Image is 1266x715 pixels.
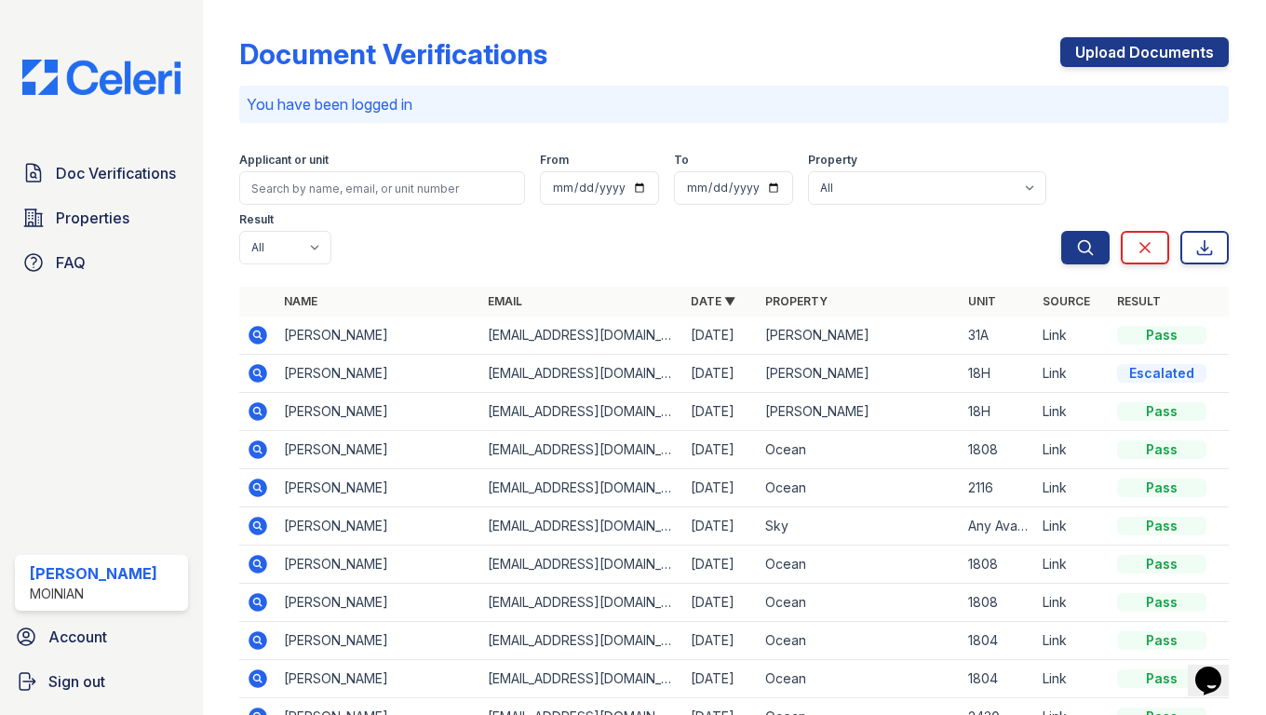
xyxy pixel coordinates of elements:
[1035,546,1110,584] td: Link
[276,584,479,622] td: [PERSON_NAME]
[961,469,1035,507] td: 2116
[691,294,735,308] a: Date ▼
[276,622,479,660] td: [PERSON_NAME]
[758,317,961,355] td: [PERSON_NAME]
[1035,355,1110,393] td: Link
[1035,584,1110,622] td: Link
[961,622,1035,660] td: 1804
[480,584,683,622] td: [EMAIL_ADDRESS][DOMAIN_NAME]
[7,60,195,95] img: CE_Logo_Blue-a8612792a0a2168367f1c8372b55b34899dd931a85d93a1a3d3e32e68fde9ad4.png
[56,251,86,274] span: FAQ
[1035,393,1110,431] td: Link
[239,171,525,205] input: Search by name, email, or unit number
[961,431,1035,469] td: 1808
[961,660,1035,698] td: 1804
[808,153,857,168] label: Property
[961,584,1035,622] td: 1808
[1117,364,1206,383] div: Escalated
[683,584,758,622] td: [DATE]
[284,294,317,308] a: Name
[239,153,329,168] label: Applicant or unit
[480,393,683,431] td: [EMAIL_ADDRESS][DOMAIN_NAME]
[683,546,758,584] td: [DATE]
[683,507,758,546] td: [DATE]
[683,469,758,507] td: [DATE]
[1035,317,1110,355] td: Link
[1188,641,1247,696] iframe: chat widget
[276,507,479,546] td: [PERSON_NAME]
[683,393,758,431] td: [DATE]
[480,431,683,469] td: [EMAIL_ADDRESS][DOMAIN_NAME]
[247,93,1221,115] p: You have been logged in
[480,622,683,660] td: [EMAIL_ADDRESS][DOMAIN_NAME]
[1117,402,1206,421] div: Pass
[239,212,274,227] label: Result
[1117,593,1206,612] div: Pass
[480,355,683,393] td: [EMAIL_ADDRESS][DOMAIN_NAME]
[1060,37,1229,67] a: Upload Documents
[30,562,157,585] div: [PERSON_NAME]
[1117,440,1206,459] div: Pass
[1117,294,1161,308] a: Result
[239,37,547,71] div: Document Verifications
[758,469,961,507] td: Ocean
[758,622,961,660] td: Ocean
[758,355,961,393] td: [PERSON_NAME]
[961,546,1035,584] td: 1808
[758,660,961,698] td: Ocean
[683,660,758,698] td: [DATE]
[540,153,569,168] label: From
[1117,479,1206,497] div: Pass
[56,162,176,184] span: Doc Verifications
[1117,326,1206,344] div: Pass
[758,546,961,584] td: Ocean
[683,431,758,469] td: [DATE]
[1035,622,1110,660] td: Link
[15,244,188,281] a: FAQ
[480,317,683,355] td: [EMAIL_ADDRESS][DOMAIN_NAME]
[1043,294,1090,308] a: Source
[1117,555,1206,573] div: Pass
[30,585,157,603] div: Moinian
[968,294,996,308] a: Unit
[276,317,479,355] td: [PERSON_NAME]
[758,507,961,546] td: Sky
[674,153,689,168] label: To
[1035,507,1110,546] td: Link
[7,618,195,655] a: Account
[48,670,105,693] span: Sign out
[276,546,479,584] td: [PERSON_NAME]
[961,393,1035,431] td: 18H
[276,355,479,393] td: [PERSON_NAME]
[56,207,129,229] span: Properties
[48,626,107,648] span: Account
[961,355,1035,393] td: 18H
[480,660,683,698] td: [EMAIL_ADDRESS][DOMAIN_NAME]
[480,546,683,584] td: [EMAIL_ADDRESS][DOMAIN_NAME]
[1035,660,1110,698] td: Link
[758,584,961,622] td: Ocean
[15,155,188,192] a: Doc Verifications
[765,294,828,308] a: Property
[1035,431,1110,469] td: Link
[1035,469,1110,507] td: Link
[758,393,961,431] td: [PERSON_NAME]
[1117,631,1206,650] div: Pass
[276,469,479,507] td: [PERSON_NAME]
[480,469,683,507] td: [EMAIL_ADDRESS][DOMAIN_NAME]
[683,317,758,355] td: [DATE]
[758,431,961,469] td: Ocean
[276,660,479,698] td: [PERSON_NAME]
[961,507,1035,546] td: Any Available
[276,393,479,431] td: [PERSON_NAME]
[683,622,758,660] td: [DATE]
[480,507,683,546] td: [EMAIL_ADDRESS][DOMAIN_NAME]
[1117,517,1206,535] div: Pass
[7,663,195,700] a: Sign out
[276,431,479,469] td: [PERSON_NAME]
[15,199,188,236] a: Properties
[683,355,758,393] td: [DATE]
[1117,669,1206,688] div: Pass
[961,317,1035,355] td: 31A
